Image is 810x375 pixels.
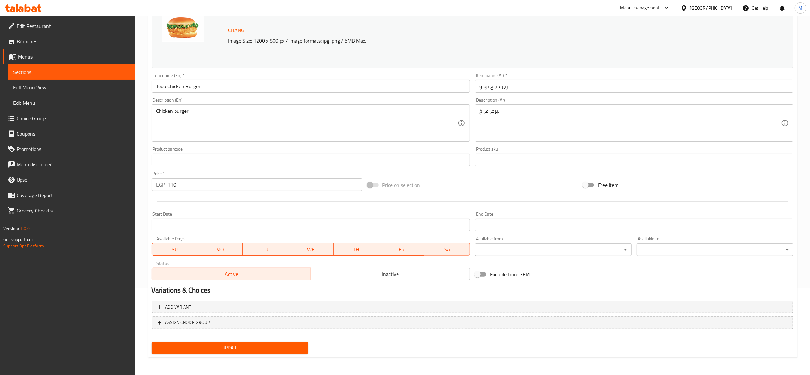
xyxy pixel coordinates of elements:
[156,108,458,138] textarea: Chicken burger.
[152,286,793,295] h2: Variations & Choices
[8,80,135,95] a: Full Menu View
[168,178,362,191] input: Please enter price
[311,268,470,280] button: Inactive
[17,176,130,184] span: Upsell
[3,172,135,188] a: Upsell
[3,188,135,203] a: Coverage Report
[13,84,130,91] span: Full Menu View
[490,271,530,278] span: Exclude from GEM
[152,301,793,314] button: Add variant
[475,243,632,256] div: ​
[379,243,425,256] button: FR
[152,154,470,166] input: Please enter product barcode
[17,22,130,30] span: Edit Restaurant
[314,270,467,279] span: Inactive
[17,207,130,214] span: Grocery Checklist
[156,181,165,188] p: EGP
[798,4,802,12] span: M
[334,243,379,256] button: TH
[152,80,470,93] input: Enter name En
[382,245,422,254] span: FR
[245,245,286,254] span: TU
[288,243,334,256] button: WE
[424,243,470,256] button: SA
[479,108,781,138] textarea: برجر فراخ.
[152,342,308,354] button: Update
[243,243,288,256] button: TU
[226,37,692,45] p: Image Size: 1200 x 800 px / Image formats: jpg, png / 5MB Max.
[3,126,135,141] a: Coupons
[17,161,130,168] span: Menu disclaimer
[427,245,467,254] span: SA
[17,130,130,137] span: Coupons
[13,99,130,107] span: Edit Menu
[598,181,618,189] span: Free item
[226,24,250,37] button: Change
[13,68,130,76] span: Sections
[157,344,303,352] span: Update
[17,114,130,122] span: Choice Groups
[620,4,660,12] div: Menu-management
[8,95,135,111] a: Edit Menu
[3,242,44,250] a: Support.OpsPlatform
[382,181,420,189] span: Price on selection
[17,37,130,45] span: Branches
[336,245,377,254] span: TH
[165,303,191,311] span: Add variant
[3,203,135,218] a: Grocery Checklist
[3,18,135,34] a: Edit Restaurant
[3,49,135,64] a: Menus
[291,245,331,254] span: WE
[3,34,135,49] a: Branches
[3,157,135,172] a: Menu disclaimer
[228,26,248,35] span: Change
[8,64,135,80] a: Sections
[20,224,30,233] span: 1.0.0
[200,245,240,254] span: MO
[3,111,135,126] a: Choice Groups
[152,316,793,329] button: ASSIGN CHOICE GROUP
[475,80,793,93] input: Enter name Ar
[152,268,311,280] button: Active
[17,145,130,153] span: Promotions
[3,235,33,244] span: Get support on:
[152,243,198,256] button: SU
[155,270,308,279] span: Active
[3,141,135,157] a: Promotions
[475,154,793,166] input: Please enter product sku
[155,245,195,254] span: SU
[162,10,204,42] img: mmw_638664130185086449
[690,4,732,12] div: [GEOGRAPHIC_DATA]
[17,191,130,199] span: Coverage Report
[18,53,130,61] span: Menus
[165,319,210,327] span: ASSIGN CHOICE GROUP
[3,224,19,233] span: Version:
[197,243,243,256] button: MO
[637,243,793,256] div: ​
